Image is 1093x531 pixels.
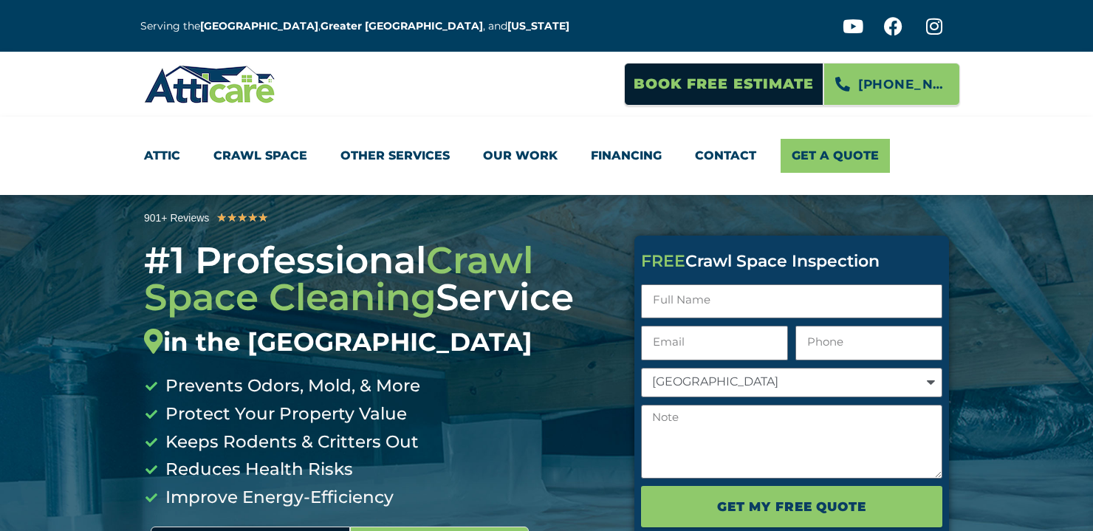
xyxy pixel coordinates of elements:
a: Crawl Space [213,139,307,173]
a: Financing [591,139,662,173]
div: 5/5 [216,208,268,227]
input: Only numbers and phone characters (#, -, *, etc) are accepted. [795,326,942,360]
a: Our Work [483,139,558,173]
nav: Menu [144,139,949,173]
i: ★ [227,208,237,227]
input: Full Name [641,284,942,319]
a: Attic [144,139,180,173]
span: Crawl Space Cleaning [144,238,533,320]
span: Protect Your Property Value [162,400,407,428]
a: Get A Quote [781,139,890,173]
span: Reduces Health Risks [162,456,353,484]
i: ★ [216,208,227,227]
a: Contact [695,139,756,173]
span: [PHONE_NUMBER] [858,72,948,97]
span: Book Free Estimate [634,70,814,98]
a: [GEOGRAPHIC_DATA] [200,19,318,32]
span: FREE [641,251,685,271]
h3: #1 Professional Service [144,242,612,357]
a: Book Free Estimate [624,63,823,106]
a: [PHONE_NUMBER] [823,63,960,106]
p: Serving the , , and [140,18,580,35]
a: Greater [GEOGRAPHIC_DATA] [321,19,483,32]
span: Get My FREE Quote [717,494,866,519]
a: Other Services [340,139,450,173]
i: ★ [247,208,258,227]
div: Crawl Space Inspection [641,253,942,270]
span: Prevents Odors, Mold, & More [162,372,420,400]
button: Get My FREE Quote [641,486,942,527]
div: in the [GEOGRAPHIC_DATA] [144,327,612,357]
i: ★ [258,208,268,227]
span: Improve Energy-Efficiency [162,484,394,512]
span: Keeps Rodents & Critters Out [162,428,419,456]
input: Email [641,326,788,360]
div: 901+ Reviews [144,210,209,227]
a: [US_STATE] [507,19,569,32]
i: ★ [237,208,247,227]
